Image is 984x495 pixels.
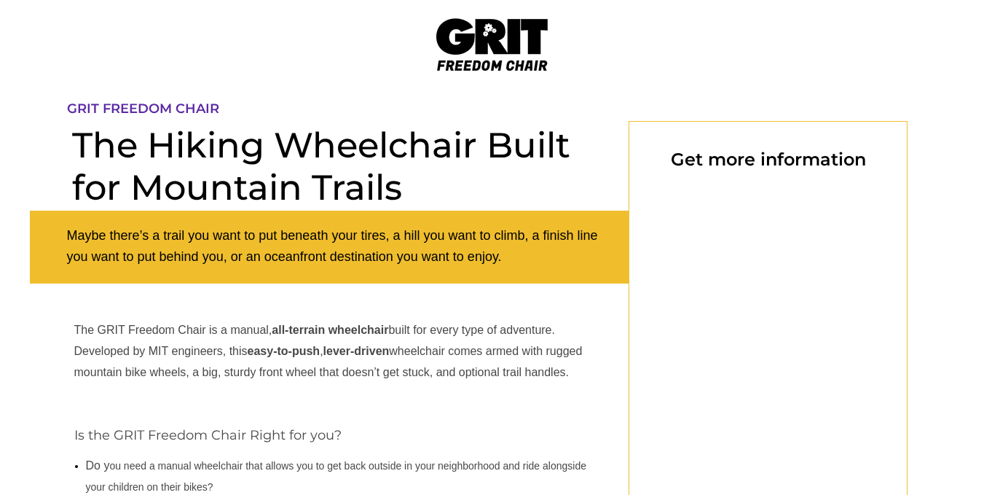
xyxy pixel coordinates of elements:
span: The GRIT Freedom Chair is a manual, built for every type of adventure. Developed by MIT engineers... [74,324,583,378]
span: Do y [86,459,110,472]
span: Get more information [671,149,866,170]
strong: all-terrain wheelchair [272,324,388,336]
strong: lever-driven [323,345,390,357]
span: Maybe there’s a trail you want to put beneath your tires, a hill you want to climb, a finish line... [67,228,598,264]
span: GRIT FREEDOM CHAIR [67,101,219,117]
span: Is the GRIT Freedom Chair Right for you? [74,427,342,443]
span: ou need a manual wheelchair that allows you to get back outside in your neighborhood and ride alo... [86,460,586,493]
span: The Hiking Wheelchair Built for Mountain Trails [72,124,570,208]
strong: easy-to-push [248,345,320,357]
